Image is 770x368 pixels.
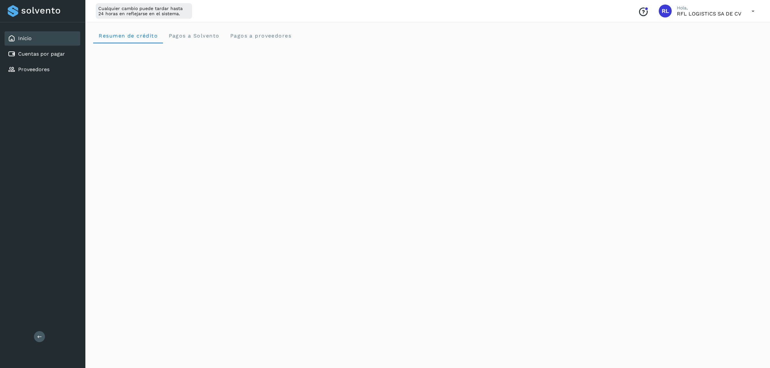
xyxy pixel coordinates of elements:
[98,33,158,39] span: Resumen de crédito
[18,66,49,72] a: Proveedores
[5,62,80,77] div: Proveedores
[18,51,65,57] a: Cuentas por pagar
[18,35,32,41] a: Inicio
[168,33,219,39] span: Pagos a Solvento
[96,3,192,19] div: Cualquier cambio puede tardar hasta 24 horas en reflejarse en el sistema.
[677,5,741,11] p: Hola,
[677,11,741,17] p: RFL LOGISTICS SA DE CV
[5,31,80,46] div: Inicio
[230,33,291,39] span: Pagos a proveedores
[5,47,80,61] div: Cuentas por pagar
